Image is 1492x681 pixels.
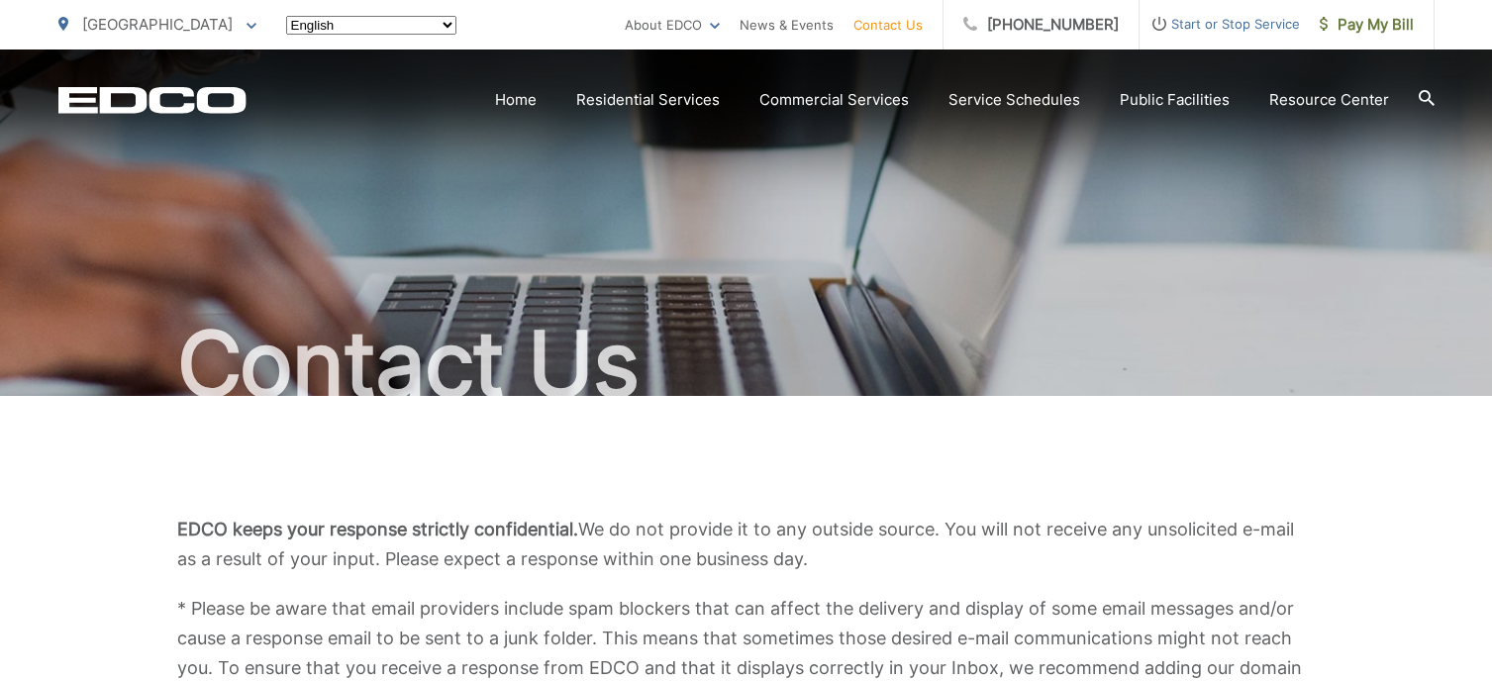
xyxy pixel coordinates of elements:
a: Public Facilities [1120,88,1230,112]
p: We do not provide it to any outside source. You will not receive any unsolicited e-mail as a resu... [177,515,1316,574]
a: Commercial Services [759,88,909,112]
a: Home [495,88,537,112]
a: Service Schedules [948,88,1080,112]
a: About EDCO [625,13,720,37]
b: EDCO keeps your response strictly confidential. [177,519,578,539]
a: Resource Center [1269,88,1389,112]
span: [GEOGRAPHIC_DATA] [82,15,233,34]
a: EDCD logo. Return to the homepage. [58,86,247,114]
a: Residential Services [576,88,720,112]
span: Pay My Bill [1320,13,1414,37]
a: Contact Us [853,13,923,37]
h1: Contact Us [58,315,1435,414]
a: News & Events [740,13,834,37]
select: Select a language [286,16,456,35]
